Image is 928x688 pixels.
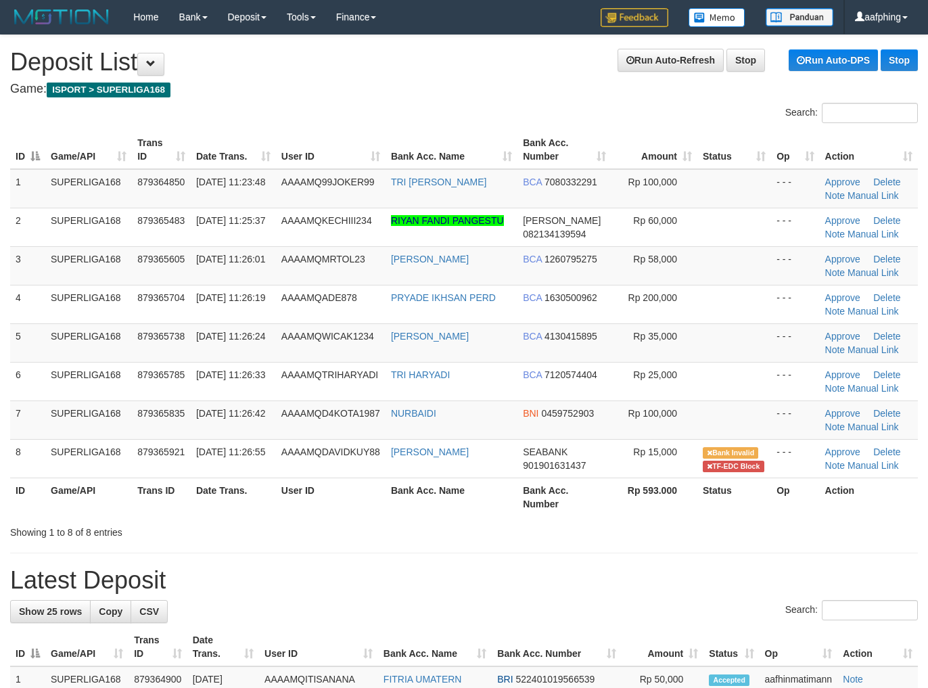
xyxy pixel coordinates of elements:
td: - - - [771,285,819,323]
span: Copy [99,606,122,617]
th: Action: activate to sort column ascending [820,131,918,169]
a: Note [825,267,845,278]
a: Approve [825,215,860,226]
a: Delete [873,446,900,457]
span: Copy 901901631437 to clipboard [523,460,586,471]
span: AAAAMQD4KOTA1987 [281,408,380,419]
td: SUPERLIGA168 [45,246,132,285]
th: Game/API: activate to sort column ascending [45,131,132,169]
th: Amount: activate to sort column ascending [622,628,703,666]
th: Op [771,478,819,516]
a: [PERSON_NAME] [391,254,469,265]
h1: Latest Deposit [10,567,918,594]
span: 879365605 [137,254,185,265]
a: Note [825,421,845,432]
img: MOTION_logo.png [10,7,113,27]
span: AAAAMQKECHIII234 [281,215,372,226]
td: SUPERLIGA168 [45,362,132,400]
span: [DATE] 11:26:55 [196,446,265,457]
td: - - - [771,169,819,208]
span: Rp 25,000 [633,369,677,380]
th: Status: activate to sort column ascending [697,131,771,169]
a: Note [825,190,845,201]
th: ID: activate to sort column descending [10,628,45,666]
th: Amount: activate to sort column ascending [611,131,697,169]
span: Copy 4130415895 to clipboard [544,331,597,342]
a: Delete [873,331,900,342]
span: Copy 522401019566539 to clipboard [516,674,595,685]
span: BRI [497,674,513,685]
label: Search: [785,600,918,620]
td: 7 [10,400,45,439]
a: Show 25 rows [10,600,91,623]
span: Rp 100,000 [628,177,677,187]
th: Op: activate to sort column ascending [760,628,838,666]
td: 4 [10,285,45,323]
a: CSV [131,600,168,623]
a: Copy [90,600,131,623]
span: Copy 1630500962 to clipboard [544,292,597,303]
a: [PERSON_NAME] [391,446,469,457]
span: [DATE] 11:26:42 [196,408,265,419]
span: CSV [139,606,159,617]
a: Stop [726,49,765,72]
a: Approve [825,446,860,457]
td: - - - [771,323,819,362]
a: TRI [PERSON_NAME] [391,177,487,187]
a: Run Auto-DPS [789,49,878,71]
th: Status [697,478,771,516]
td: 1 [10,169,45,208]
td: SUPERLIGA168 [45,285,132,323]
span: AAAAMQADE878 [281,292,357,303]
th: Date Trans.: activate to sort column ascending [187,628,259,666]
td: SUPERLIGA168 [45,439,132,478]
th: Date Trans.: activate to sort column ascending [191,131,276,169]
th: User ID: activate to sort column ascending [276,131,386,169]
span: BCA [523,254,542,265]
th: Rp 593.000 [611,478,697,516]
a: Approve [825,331,860,342]
th: User ID [276,478,386,516]
span: AAAAMQ99JOKER99 [281,177,375,187]
a: Note [825,229,845,239]
th: Trans ID: activate to sort column ascending [129,628,187,666]
a: Manual Link [848,267,899,278]
th: Bank Acc. Number [517,478,611,516]
td: 5 [10,323,45,362]
th: ID: activate to sort column descending [10,131,45,169]
th: Bank Acc. Name: activate to sort column ascending [378,628,492,666]
a: Note [825,383,845,394]
a: Note [825,460,845,471]
td: 3 [10,246,45,285]
span: Rp 35,000 [633,331,677,342]
span: Rp 60,000 [633,215,677,226]
a: Manual Link [848,190,899,201]
span: BCA [523,369,542,380]
td: - - - [771,362,819,400]
span: 879365483 [137,215,185,226]
span: Accepted [709,674,749,686]
input: Search: [822,103,918,123]
span: Rp 58,000 [633,254,677,265]
img: Button%20Memo.svg [689,8,745,27]
div: Showing 1 to 8 of 8 entries [10,520,377,539]
span: 879365835 [137,408,185,419]
th: Trans ID: activate to sort column ascending [132,131,191,169]
img: Feedback.jpg [601,8,668,27]
th: Bank Acc. Number: activate to sort column ascending [517,131,611,169]
th: Status: activate to sort column ascending [703,628,759,666]
th: ID [10,478,45,516]
td: - - - [771,208,819,246]
span: BNI [523,408,538,419]
span: Transfer EDC blocked [703,461,764,472]
span: Show 25 rows [19,606,82,617]
span: 879365785 [137,369,185,380]
span: [DATE] 11:25:37 [196,215,265,226]
td: SUPERLIGA168 [45,323,132,362]
span: BCA [523,331,542,342]
th: Game/API [45,478,132,516]
span: [PERSON_NAME] [523,215,601,226]
a: Manual Link [848,306,899,317]
th: Action [820,478,918,516]
span: 879364850 [137,177,185,187]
